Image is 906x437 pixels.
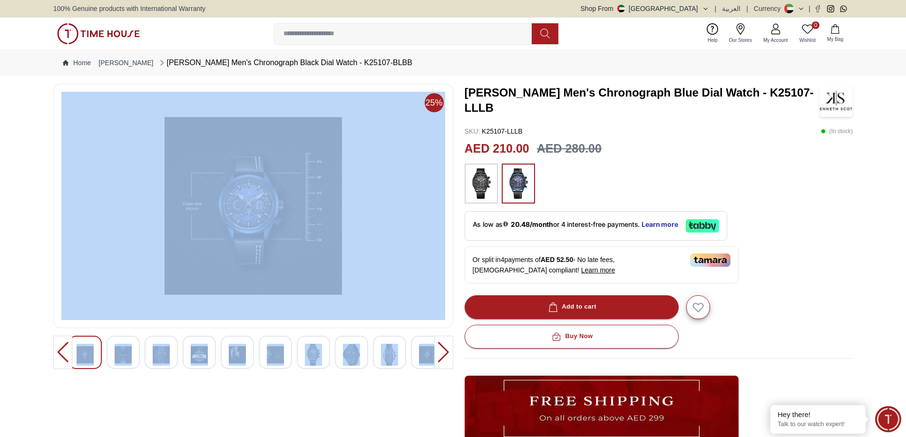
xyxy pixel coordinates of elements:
span: Wishlist [796,37,819,44]
img: Kenneth Scott Men's Chronograph Black Dial Watch - K25107-BLBB [61,92,445,320]
span: | [715,4,717,13]
div: Chat Widget [875,406,901,432]
img: Kenneth Scott Men's Chronograph Black Dial Watch - K25107-BLBB [419,344,436,366]
a: Help [702,21,723,46]
img: Kenneth Scott Men's Chronograph Black Dial Watch - K25107-BLBB [343,344,360,366]
a: Our Stores [723,21,758,46]
nav: Breadcrumb [53,49,853,76]
a: [PERSON_NAME] [98,58,153,68]
h2: AED 210.00 [465,140,529,158]
img: Tamara [690,253,731,267]
span: 100% Genuine products with International Warranty [53,4,205,13]
a: Home [63,58,91,68]
div: Hey there! [778,410,858,419]
h3: [PERSON_NAME] Men's Chronograph Blue Dial Watch - K25107-LLLB [465,85,820,116]
div: [PERSON_NAME] Men's Chronograph Black Dial Watch - K25107-BLBB [157,57,412,68]
p: Talk to our watch expert! [778,420,858,428]
img: United Arab Emirates [617,5,625,12]
img: Kenneth Scott Men's Chronograph Black Dial Watch - K25107-BLBB [229,344,246,366]
p: ( In stock ) [821,126,853,136]
button: العربية [722,4,740,13]
span: Learn more [581,266,615,274]
img: Kenneth Scott Men's Chronograph Black Dial Watch - K25107-BLBB [267,344,284,366]
p: K25107-LLLB [465,126,523,136]
button: Buy Now [465,325,679,349]
a: Facebook [814,5,821,12]
button: Add to cart [465,295,679,319]
img: Kenneth Scott Men's Chronograph Black Dial Watch - K25107-BLBB [77,344,94,366]
a: Instagram [827,5,834,12]
img: Kenneth Scott Men's Chronograph Black Dial Watch - K25107-BLBB [115,344,132,366]
button: My Bag [821,22,849,45]
div: Buy Now [550,331,593,342]
div: Add to cart [546,301,596,312]
h3: AED 280.00 [537,140,602,158]
img: Kenneth Scott Men's Chronograph Black Dial Watch - K25107-BLBB [381,344,398,366]
div: Currency [754,4,785,13]
span: | [809,4,810,13]
span: Our Stores [725,37,756,44]
img: Kenneth Scott Men's Chronograph Black Dial Watch - K25107-BLBB [305,344,322,366]
span: My Bag [823,36,847,43]
img: ... [507,168,530,199]
span: Help [704,37,721,44]
img: ... [57,23,140,44]
button: Shop From[GEOGRAPHIC_DATA] [581,4,709,13]
img: Kenneth Scott Men's Chronograph Black Dial Watch - K25107-BLBB [191,344,208,366]
span: AED 52.50 [541,256,573,263]
span: 0 [812,21,819,29]
img: Kenneth Scott Men's Chronograph Blue Dial Watch - K25107-LLLB [819,84,853,117]
a: 0Wishlist [794,21,821,46]
span: 25% [425,93,444,112]
span: | [746,4,748,13]
span: SKU : [465,127,480,135]
img: ... [469,168,493,199]
span: My Account [760,37,792,44]
div: Or split in 4 payments of - No late fees, [DEMOGRAPHIC_DATA] compliant! [465,246,739,283]
img: Kenneth Scott Men's Chronograph Black Dial Watch - K25107-BLBB [153,344,170,366]
a: Whatsapp [840,5,847,12]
